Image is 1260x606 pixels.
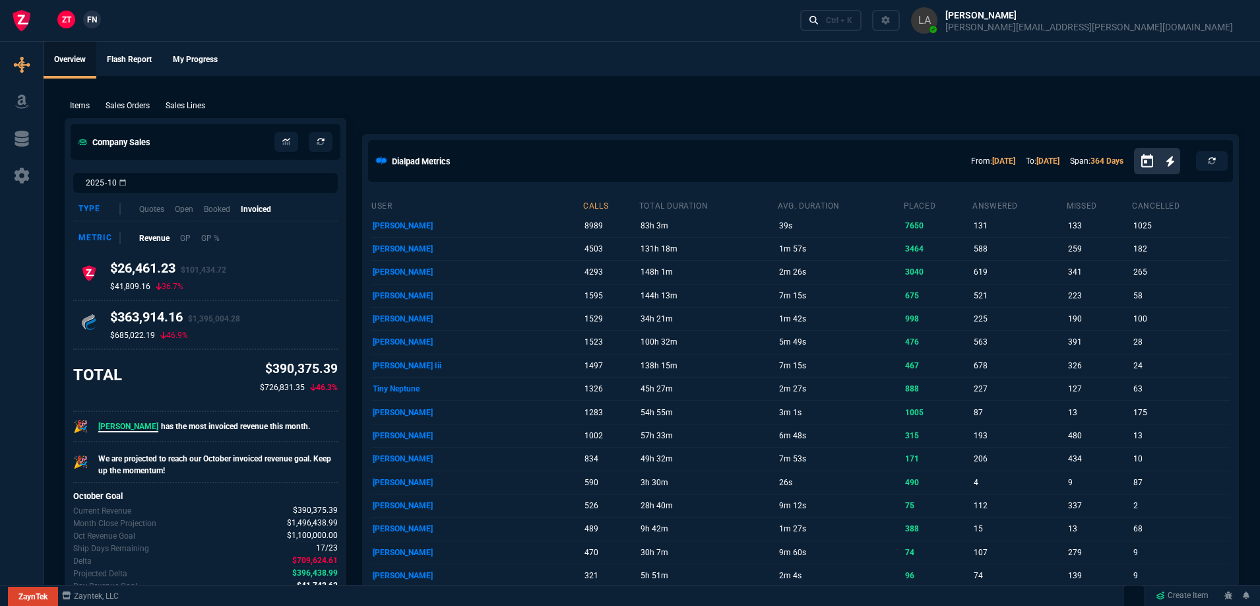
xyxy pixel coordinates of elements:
p: Open [175,203,193,215]
th: answered [972,195,1066,214]
th: user [371,195,583,214]
p: [PERSON_NAME] [373,310,581,328]
h4: $26,461.23 [110,260,226,281]
span: $1,395,004.28 [188,314,240,323]
p: 87 [1133,473,1228,492]
p: 49h 32m [641,450,775,468]
p: 13 [1133,426,1228,445]
p: 337 [1068,496,1129,515]
p: spec.value [280,555,338,567]
p: 1283 [584,403,636,422]
p: 678 [974,356,1064,375]
p: spec.value [304,542,338,555]
p: 3464 [905,240,970,258]
p: Invoiced [241,203,271,215]
p: GP % [201,232,220,244]
p: Booked [204,203,230,215]
p: 3m 1s [779,403,900,422]
a: Create Item [1150,586,1214,606]
p: 75 [905,496,970,515]
p: 9h 42m [641,520,775,538]
p: 26s [779,473,900,492]
p: [PERSON_NAME] [373,240,581,258]
p: 888 [905,380,970,398]
p: 58 [1133,286,1228,305]
p: $390,375.39 [260,360,338,379]
p: 223 [1068,286,1129,305]
p: [PERSON_NAME] [373,263,581,281]
p: 34h 21m [641,310,775,328]
p: 24 [1133,356,1228,375]
p: $726,831.35 [260,382,305,393]
p: 15 [974,520,1064,538]
p: 388 [905,520,970,538]
p: 63 [1133,380,1228,398]
th: placed [903,195,972,214]
p: 1497 [584,356,636,375]
p: [PERSON_NAME] [373,520,581,538]
p: [PERSON_NAME] [373,286,581,305]
p: 1m 42s [779,310,900,328]
p: has the most invoiced revenue this month. [98,421,310,432]
p: 133 [1068,217,1129,235]
p: 1005 [905,403,970,422]
p: 9m 60s [779,543,900,562]
p: Revenue for Oct. [73,505,131,517]
a: 364 Days [1090,156,1123,166]
p: 7m 15s [779,356,900,375]
p: 834 [584,450,636,468]
p: Out of 23 ship days in Oct - there are 17 remaining. [73,543,149,555]
p: We are projected to reach our October invoiced revenue goal. Keep up the momentum! [98,453,338,477]
p: 489 [584,520,636,538]
p: 1523 [584,333,636,351]
p: 467 [905,356,970,375]
p: 193 [974,426,1064,445]
p: 46.3% [310,382,338,393]
p: spec.value [275,517,338,529]
p: Company Revenue Goal for Oct. [73,530,135,542]
p: 590 [584,473,636,492]
p: spec.value [275,529,338,542]
p: GP [180,232,191,244]
p: 1002 [584,426,636,445]
p: 2m 26s [779,263,900,281]
span: Out of 23 ship days in Oct - there are 17 remaining. [316,542,338,555]
p: 100 [1133,310,1228,328]
h3: TOTAL [73,365,122,385]
p: spec.value [281,504,338,517]
div: Type [79,203,121,215]
span: Company Revenue Goal for Oct. [287,529,338,542]
p: 4503 [584,240,636,258]
p: 206 [974,450,1064,468]
p: 138h 15m [641,356,775,375]
p: 341 [1068,263,1129,281]
p: 13 [1068,403,1129,422]
h4: $363,914.16 [110,309,240,330]
p: $41,809.16 [110,281,150,292]
p: 68 [1133,520,1228,538]
p: The difference between the current month's Revenue and the goal. [73,555,92,567]
span: ZT [62,14,71,26]
th: total duration [639,195,777,214]
p: Quotes [139,203,164,215]
p: 28h 40m [641,496,775,515]
p: 480 [1068,426,1129,445]
div: Metric [79,232,121,244]
a: My Progress [162,42,228,79]
p: 490 [905,473,970,492]
p: Sales Orders [106,100,150,112]
span: FN [87,14,97,26]
p: 588 [974,240,1064,258]
h6: October Goal [73,491,338,502]
p: 1m 27s [779,520,900,538]
p: From: [971,155,1015,167]
p: 9 [1133,566,1228,585]
p: 1m 57s [779,240,900,258]
p: 74 [905,543,970,562]
p: 6m 48s [779,426,900,445]
p: 526 [584,496,636,515]
p: 131 [974,217,1064,235]
p: 227 [974,380,1064,398]
p: 74 [974,566,1064,585]
p: [PERSON_NAME] [373,450,581,468]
